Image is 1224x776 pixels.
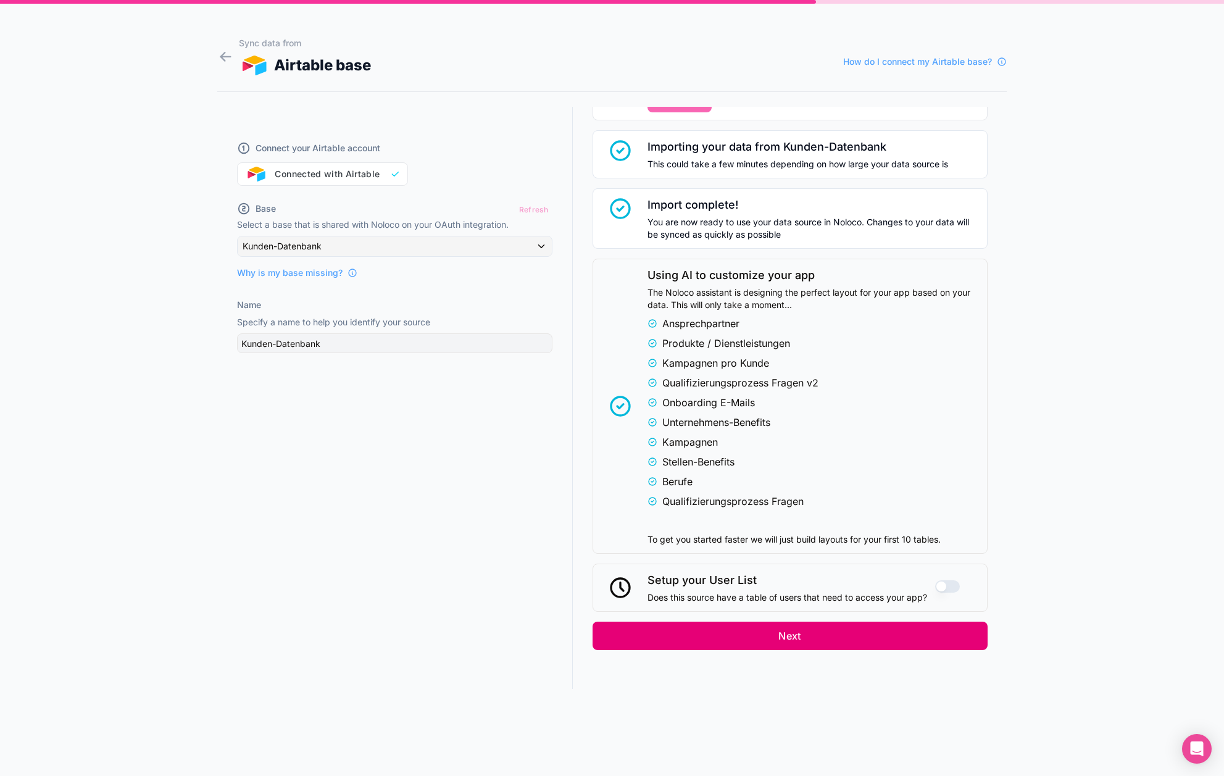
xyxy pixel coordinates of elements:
[662,474,693,489] span: Berufe
[647,138,948,156] span: Importing your data from Kunden-Datenbank
[237,267,343,279] span: Why is my base missing?
[237,219,552,231] p: Select a base that is shared with Noloco on your OAuth integration.
[662,395,755,410] span: Onboarding E-Mails
[662,375,818,390] span: Qualifizierungsprozess Fragen v2
[662,336,790,351] span: Produkte / Dienstleistungen
[239,54,371,77] div: Airtable base
[647,196,980,214] span: Import complete!
[647,216,980,241] span: You are now ready to use your data source in Noloco. Changes to your data will be synced as quick...
[662,494,804,509] span: Qualifizierungsprozess Fragen
[237,267,357,279] a: Why is my base missing?
[647,572,927,589] span: Setup your User List
[662,316,739,331] span: Ansprechpartner
[256,202,276,215] span: Base
[647,591,927,604] span: Does this source have a table of users that need to access your app?
[237,316,552,328] p: Specify a name to help you identify your source
[1182,734,1212,764] div: Open Intercom Messenger
[239,56,269,75] img: AIRTABLE
[237,299,261,311] label: Name
[843,56,992,68] span: How do I connect my Airtable base?
[647,286,980,311] span: The Noloco assistant is designing the perfect layout for your app based on your data. This will o...
[662,356,769,370] span: Kampagnen pro Kunde
[256,142,380,154] span: Connect your Airtable account
[647,267,980,284] span: Using AI to customize your app
[662,435,718,449] span: Kampagnen
[647,533,980,546] span: To get you started faster we will just build layouts for your first 10 tables.
[237,236,552,257] button: Kunden-Datenbank
[662,454,735,469] span: Stellen-Benefits
[662,415,770,430] span: Unternehmens-Benefits
[593,622,988,650] button: Next
[843,56,1007,68] a: How do I connect my Airtable base?
[239,37,371,49] h1: Sync data from
[243,240,322,252] span: Kunden-Datenbank
[647,158,948,170] span: This could take a few minutes depending on how large your data source is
